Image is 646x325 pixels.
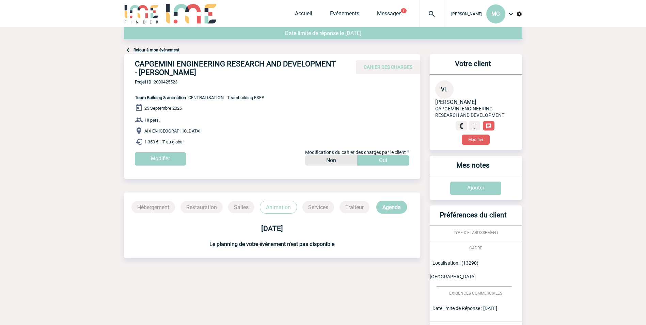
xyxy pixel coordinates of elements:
p: Agenda [376,201,407,214]
h3: Le planning de votre évènement n'est pas disponible [124,241,420,247]
p: Restauration [180,201,223,213]
h3: Votre client [432,60,514,74]
span: CADRE [469,246,482,250]
a: Retour à mon événement [133,48,179,52]
p: Hébergement [131,201,175,213]
span: - CENTRALISATION - Teambuilding ESEP [135,95,264,100]
span: TYPE D'ETABLISSEMENT [453,230,499,235]
button: 1 [401,8,407,13]
p: Oui [379,155,387,166]
img: portable.png [471,123,477,129]
span: Localisation : (13290) [GEOGRAPHIC_DATA] [430,260,478,279]
span: EXIGENCES COMMERCIALES [449,291,502,296]
img: IME-Finder [124,4,159,24]
a: Accueil [295,10,312,20]
span: MG [491,11,500,17]
a: Evénements [330,10,359,20]
h3: Préférences du client [432,211,514,226]
input: Modifier [135,152,186,166]
p: Services [302,201,334,213]
img: chat-24-px-w.png [486,123,492,129]
span: Team Building & animation [135,95,186,100]
span: VL [441,86,447,93]
a: Messages [377,10,401,20]
span: CAHIER DES CHARGES [364,64,412,70]
input: Ajouter [450,182,501,195]
p: Animation [260,201,297,214]
span: 2000425523 [135,79,264,84]
span: Modifications du cahier des charges par le client ? [305,150,409,155]
h4: CAPGEMINI ENGINEERING RESEARCH AND DEVELOPMENT - [PERSON_NAME] [135,60,339,77]
span: AIX EN [GEOGRAPHIC_DATA] [144,128,200,134]
p: Salles [228,201,254,213]
span: 1 350 € HT au global [144,139,184,144]
b: Projet ID : [135,79,154,84]
span: Date limite de réponse le [DATE] [285,30,361,36]
p: Non [326,155,336,166]
span: 18 pers. [144,118,160,123]
span: CAPGEMINI ENGINEERING RESEARCH AND DEVELOPMENT [435,106,504,118]
button: Modifier [462,135,490,145]
span: [PERSON_NAME] [451,12,482,16]
b: [DATE] [261,225,283,233]
span: 25 Septembre 2025 [144,106,182,111]
span: Date limite de Réponse : [DATE] [432,306,497,311]
p: Traiteur [340,201,369,213]
h3: Mes notes [432,161,514,176]
span: [PERSON_NAME] [435,99,476,105]
img: fixe.png [458,123,464,129]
